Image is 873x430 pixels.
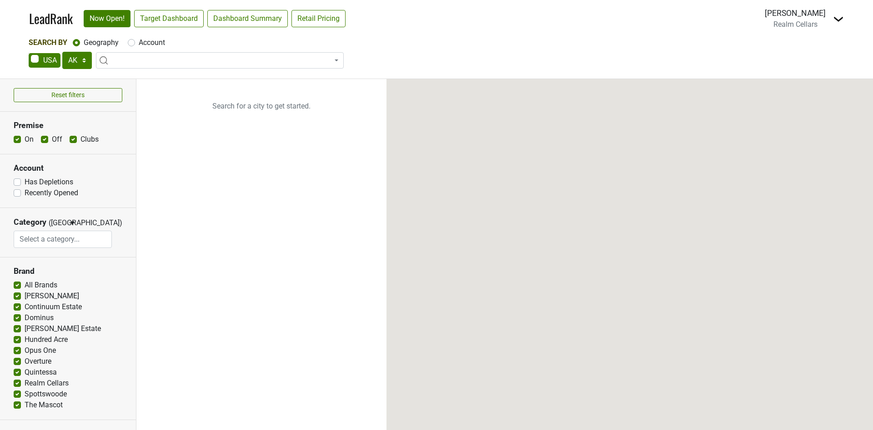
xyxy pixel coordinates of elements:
div: [PERSON_NAME] [765,7,826,19]
label: Spottswoode [25,389,67,400]
label: The Mascot [25,400,63,410]
a: Target Dashboard [134,10,204,27]
span: ([GEOGRAPHIC_DATA]) [49,217,67,231]
span: Realm Cellars [773,20,818,29]
label: Quintessa [25,367,57,378]
label: Continuum Estate [25,301,82,312]
label: Recently Opened [25,188,78,198]
label: Clubs [80,134,99,145]
label: Account [139,37,165,48]
p: Search for a city to get started. [136,79,386,133]
h3: Account [14,163,122,173]
span: Search By [29,38,67,47]
label: Geography [84,37,119,48]
span: ▼ [69,219,76,227]
label: All Brands [25,280,57,291]
h3: Category [14,217,46,227]
a: LeadRank [29,9,73,28]
label: Realm Cellars [25,378,69,389]
label: Off [52,134,62,145]
button: Reset filters [14,88,122,102]
label: Hundred Acre [25,334,68,345]
label: On [25,134,34,145]
a: Now Open! [84,10,130,27]
label: [PERSON_NAME] [25,291,79,301]
a: Dashboard Summary [207,10,288,27]
label: [PERSON_NAME] Estate [25,323,101,334]
label: Has Depletions [25,177,73,188]
input: Select a category... [14,231,111,248]
label: Opus One [25,345,56,356]
h3: Premise [14,121,122,130]
label: Overture [25,356,51,367]
h3: Brand [14,267,122,276]
a: Retail Pricing [291,10,346,27]
img: Dropdown Menu [833,14,844,25]
label: Dominus [25,312,54,323]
